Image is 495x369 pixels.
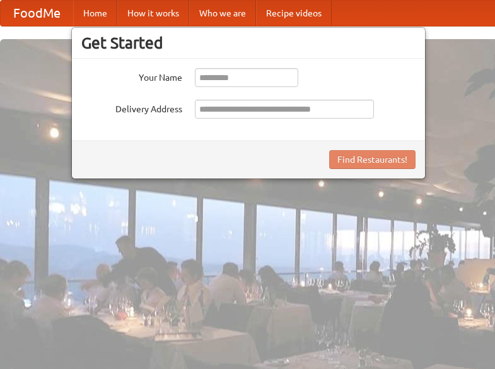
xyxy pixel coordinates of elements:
[329,150,416,169] button: Find Restaurants!
[73,1,117,26] a: Home
[189,1,256,26] a: Who we are
[256,1,332,26] a: Recipe videos
[81,68,182,84] label: Your Name
[117,1,189,26] a: How it works
[81,100,182,115] label: Delivery Address
[81,33,416,52] h3: Get Started
[1,1,73,26] a: FoodMe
